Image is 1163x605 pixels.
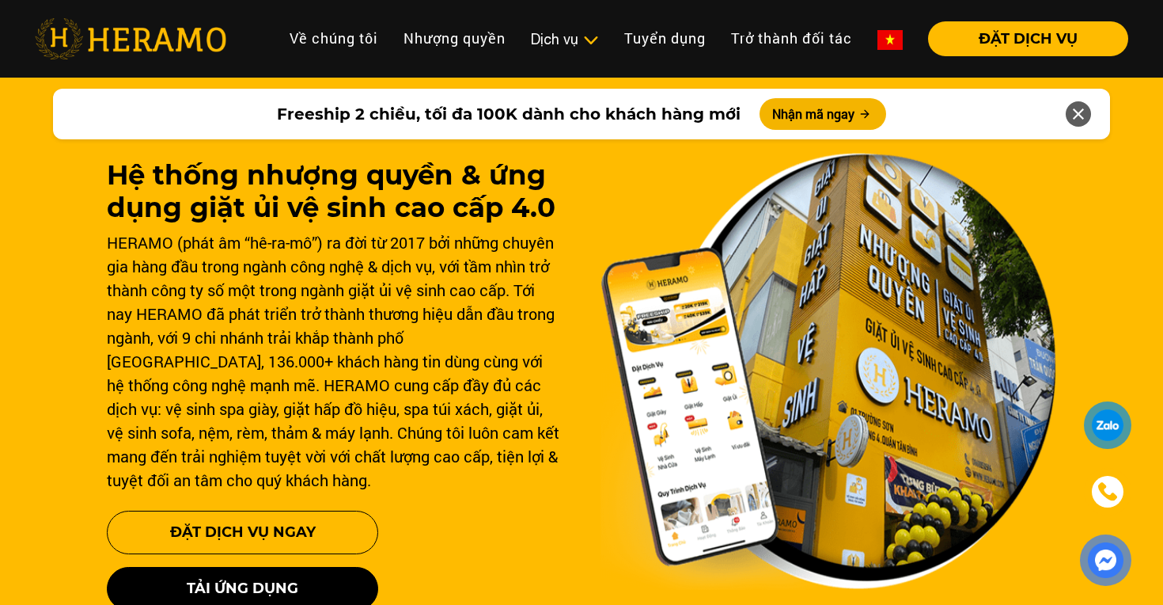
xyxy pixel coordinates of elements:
img: vn-flag.png [877,30,903,50]
img: banner [600,153,1056,590]
a: Trở thành đối tác [718,21,865,55]
button: Nhận mã ngay [760,98,886,130]
div: Dịch vụ [531,29,599,50]
img: subToggleIcon [582,32,599,48]
a: Tuyển dụng [612,21,718,55]
h1: Hệ thống nhượng quyền & ứng dụng giặt ủi vệ sinh cao cấp 4.0 [107,159,563,224]
img: heramo-logo.png [35,18,226,59]
img: phone-icon [1099,483,1117,500]
a: ĐẶT DỊCH VỤ [915,32,1128,46]
a: Về chúng tôi [277,21,391,55]
button: Đặt Dịch Vụ Ngay [107,511,378,554]
a: phone-icon [1086,470,1129,513]
div: HERAMO (phát âm “hê-ra-mô”) ra đời từ 2017 bởi những chuyên gia hàng đầu trong ngành công nghệ & ... [107,230,563,492]
a: Nhượng quyền [391,21,518,55]
span: Freeship 2 chiều, tối đa 100K dành cho khách hàng mới [277,102,741,126]
button: ĐẶT DỊCH VỤ [928,21,1128,56]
